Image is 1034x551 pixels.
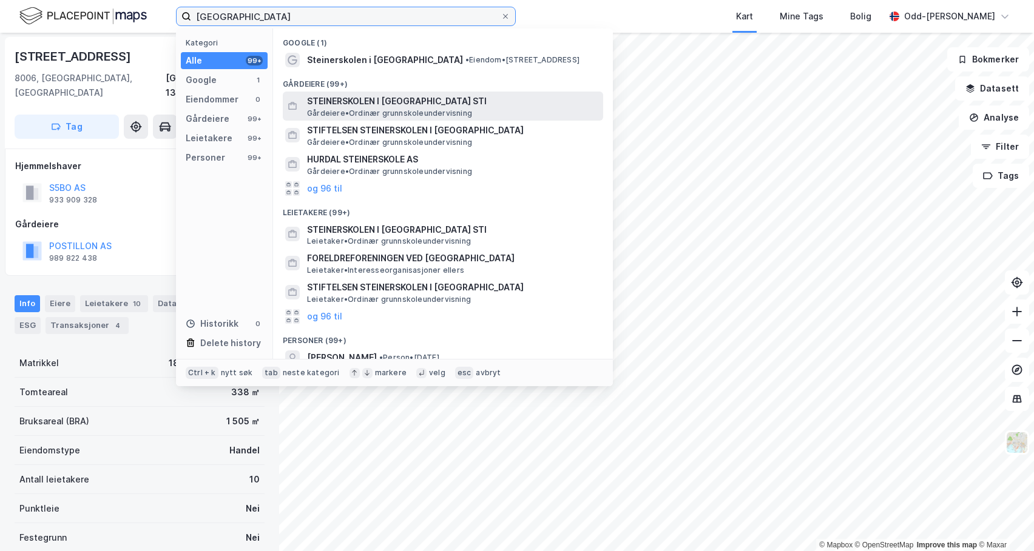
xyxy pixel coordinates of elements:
[973,493,1034,551] div: Kontrollprogram for chat
[186,38,268,47] div: Kategori
[15,115,119,139] button: Tag
[307,265,464,275] span: Leietaker • Interesseorganisasjoner ellers
[186,316,238,331] div: Historikk
[476,368,501,378] div: avbryt
[186,53,202,68] div: Alle
[19,385,68,399] div: Tomteareal
[307,152,598,167] span: HURDAL STEINERSKOLE AS
[186,112,229,126] div: Gårdeiere
[169,356,260,370] div: 1804-138-2095-0-0
[273,28,613,50] div: Google (1)
[166,71,265,100] div: [GEOGRAPHIC_DATA], 138/2095
[15,217,264,232] div: Gårdeiere
[246,153,263,162] div: 99+
[246,501,260,516] div: Nei
[229,443,260,458] div: Handel
[375,368,407,378] div: markere
[307,123,598,138] span: STIFTELSEN STEINERSKOLEN I [GEOGRAPHIC_DATA]
[855,541,914,549] a: OpenStreetMap
[19,501,59,516] div: Punktleie
[307,280,598,295] span: STIFTELSEN STEINERSKOLEN I [GEOGRAPHIC_DATA]
[231,385,260,399] div: 338 ㎡
[465,55,469,64] span: •
[819,541,853,549] a: Mapbox
[253,75,263,85] div: 1
[253,319,263,329] div: 0
[850,9,871,24] div: Bolig
[186,73,217,87] div: Google
[19,443,80,458] div: Eiendomstype
[15,317,41,334] div: ESG
[200,336,261,350] div: Delete history
[307,236,471,246] span: Leietaker • Ordinær grunnskoleundervisning
[455,367,474,379] div: esc
[379,353,383,362] span: •
[917,541,977,549] a: Improve this map
[273,70,613,92] div: Gårdeiere (99+)
[19,5,147,27] img: logo.f888ab2527a4732fd821a326f86c7f29.svg
[273,198,613,220] div: Leietakere (99+)
[246,133,263,143] div: 99+
[49,253,97,263] div: 989 822 438
[19,414,89,429] div: Bruksareal (BRA)
[46,317,129,334] div: Transaksjoner
[246,56,263,65] div: 99+
[307,109,472,118] span: Gårdeiere • Ordinær grunnskoleundervisning
[19,472,89,487] div: Antall leietakere
[307,251,598,265] span: FORELDREFORENINGEN VED [GEOGRAPHIC_DATA]
[186,92,238,107] div: Eiendommer
[112,319,124,332] div: 4
[973,493,1034,551] iframe: Chat Widget
[15,159,264,173] div: Hjemmelshaver
[221,368,253,378] div: nytt søk
[465,55,580,65] span: Eiendom • [STREET_ADDRESS]
[186,131,232,145] div: Leietakere
[226,414,260,429] div: 1 505 ㎡
[307,181,342,196] button: og 96 til
[307,167,472,176] span: Gårdeiere • Ordinær grunnskoleundervisning
[186,367,218,379] div: Ctrl + k
[15,47,133,66] div: [STREET_ADDRESS]
[246,530,260,545] div: Nei
[307,138,472,147] span: Gårdeiere • Ordinær grunnskoleundervisning
[273,326,613,348] div: Personer (99+)
[955,76,1029,101] button: Datasett
[262,367,280,379] div: tab
[45,295,75,312] div: Eiere
[283,368,340,378] div: neste kategori
[191,7,501,25] input: Søk på adresse, matrikkel, gårdeiere, leietakere eller personer
[780,9,823,24] div: Mine Tags
[971,135,1029,159] button: Filter
[19,530,67,545] div: Festegrunn
[736,9,753,24] div: Kart
[15,71,166,100] div: 8006, [GEOGRAPHIC_DATA], [GEOGRAPHIC_DATA]
[307,94,598,109] span: STEINERSKOLEN I [GEOGRAPHIC_DATA] STI
[973,164,1029,188] button: Tags
[249,472,260,487] div: 10
[186,150,225,165] div: Personer
[307,350,377,365] span: [PERSON_NAME]
[15,295,40,312] div: Info
[429,368,445,378] div: velg
[307,309,342,324] button: og 96 til
[307,222,598,237] span: STEINERSKOLEN I [GEOGRAPHIC_DATA] STI
[904,9,995,24] div: Odd-[PERSON_NAME]
[1005,431,1029,454] img: Z
[130,298,143,310] div: 10
[959,105,1029,130] button: Analyse
[49,195,97,205] div: 933 909 328
[307,295,471,304] span: Leietaker • Ordinær grunnskoleundervisning
[153,295,198,312] div: Datasett
[307,53,463,67] span: Steinerskolen i [GEOGRAPHIC_DATA]
[80,295,148,312] div: Leietakere
[947,47,1029,72] button: Bokmerker
[19,356,59,370] div: Matrikkel
[246,114,263,124] div: 99+
[253,95,263,104] div: 0
[379,353,439,362] span: Person • [DATE]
